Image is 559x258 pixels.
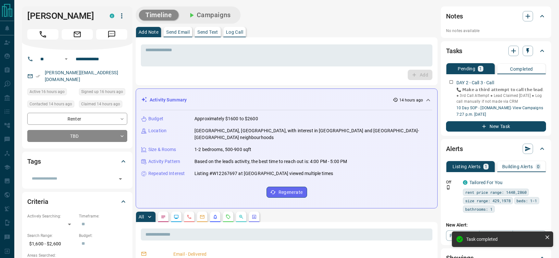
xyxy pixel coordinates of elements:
h2: Alerts [446,144,463,154]
h2: Tags [27,156,41,167]
div: Activity Summary14 hours ago [141,94,432,106]
p: All [139,215,144,219]
div: TBD [27,130,127,142]
svg: Listing Alerts [213,214,218,219]
p: No notes available [446,28,546,34]
div: condos.ca [463,180,467,185]
span: Message [96,29,127,40]
p: DAY 2 - Call 3 - Call [456,79,494,86]
span: Contacted 14 hours ago [30,101,72,107]
svg: Agent Actions [252,214,257,219]
svg: Requests [226,214,231,219]
p: Budget [148,115,163,122]
p: Size & Rooms [148,146,176,153]
h2: Tasks [446,46,462,56]
p: 1 [485,164,487,169]
p: Pending [458,66,475,71]
div: condos.ca [110,14,114,18]
p: Repeated Interest [148,170,185,177]
div: Tasks [446,43,546,59]
h1: [PERSON_NAME] [27,11,100,21]
h2: Criteria [27,196,48,207]
svg: Lead Browsing Activity [174,214,179,219]
button: Regenerate [267,187,307,198]
span: bathrooms: 1 [465,206,492,212]
p: Actively Searching: [27,213,76,219]
p: $1,600 - $2,600 [27,239,76,249]
a: [PERSON_NAME][EMAIL_ADDRESS][DOMAIN_NAME] [45,70,118,82]
button: New Task [446,121,546,132]
div: Notes [446,8,546,24]
div: Thu Sep 11 2025 [27,100,76,110]
p: Log Call [226,30,243,34]
span: beds: 1-1 [516,197,537,204]
svg: Push Notification Only [446,185,451,190]
p: Activity Pattern [148,158,180,165]
p: Location [148,127,167,134]
button: Campaigns [181,10,237,20]
p: 14 hours ago [399,97,423,103]
p: 1-2 bedrooms, 500-900 sqft [194,146,251,153]
p: New Alert: [446,222,546,229]
div: Renter [27,113,127,125]
p: Send Email [166,30,190,34]
a: Tailored For You [469,180,503,185]
a: Property [446,230,479,241]
svg: Notes [161,214,166,219]
div: Task completed [466,237,542,242]
span: size range: 429,1978 [465,197,511,204]
p: Budget: [79,233,127,239]
span: rent price range: 1440,2860 [465,189,527,195]
p: 0 [537,164,540,169]
svg: Emails [200,214,205,219]
p: Based on the lead's activity, the best time to reach out is: 4:00 PM - 5:00 PM [194,158,347,165]
button: Timeline [139,10,179,20]
p: Building Alerts [502,164,533,169]
div: Alerts [446,141,546,157]
div: Thu Sep 11 2025 [27,88,76,97]
p: Send Text [197,30,218,34]
p: 📞 𝗠𝗮𝗸𝗲 𝗮 𝘁𝗵𝗶𝗿𝗱 𝗮𝘁𝘁𝗲𝗺𝗽𝘁 𝘁𝗼 𝗰𝗮𝗹𝗹 𝘁𝗵𝗲 𝗹𝗲𝗮𝗱. ● 3rd Call Attempt ● Lead Claimed [DATE] ● Log call manu... [456,87,546,104]
span: Active 16 hours ago [30,88,65,95]
p: 7:27 p.m. [DATE] [456,111,546,117]
div: Thu Sep 11 2025 [79,100,127,110]
span: Claimed 14 hours ago [81,101,120,107]
svg: Email Verified [36,74,40,78]
p: Search Range: [27,233,76,239]
p: 1 [479,66,482,71]
p: [GEOGRAPHIC_DATA], [GEOGRAPHIC_DATA], with interest in [GEOGRAPHIC_DATA] and [GEOGRAPHIC_DATA]-[G... [194,127,432,141]
p: Add Note [139,30,158,34]
p: Listing #W12267697 at [GEOGRAPHIC_DATA] viewed multiple times [194,170,333,177]
p: Listing Alerts [453,164,481,169]
div: Thu Sep 11 2025 [79,88,127,97]
span: Email [62,29,93,40]
p: Email - Delivered [173,251,430,258]
svg: Calls [187,214,192,219]
h2: Notes [446,11,463,21]
p: Off [446,179,459,185]
span: Signed up 16 hours ago [81,88,123,95]
button: Open [62,55,70,63]
p: Activity Summary [150,97,187,103]
p: Completed [510,67,533,71]
div: Tags [27,154,127,169]
p: Approximately $1600 to $2600 [194,115,258,122]
span: Call [27,29,58,40]
p: Timeframe: [79,213,127,219]
svg: Opportunities [239,214,244,219]
div: Criteria [27,194,127,209]
a: 10 Day SOP - [DOMAIN_NAME]- View Campaigns [456,106,543,110]
button: Open [116,174,125,183]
